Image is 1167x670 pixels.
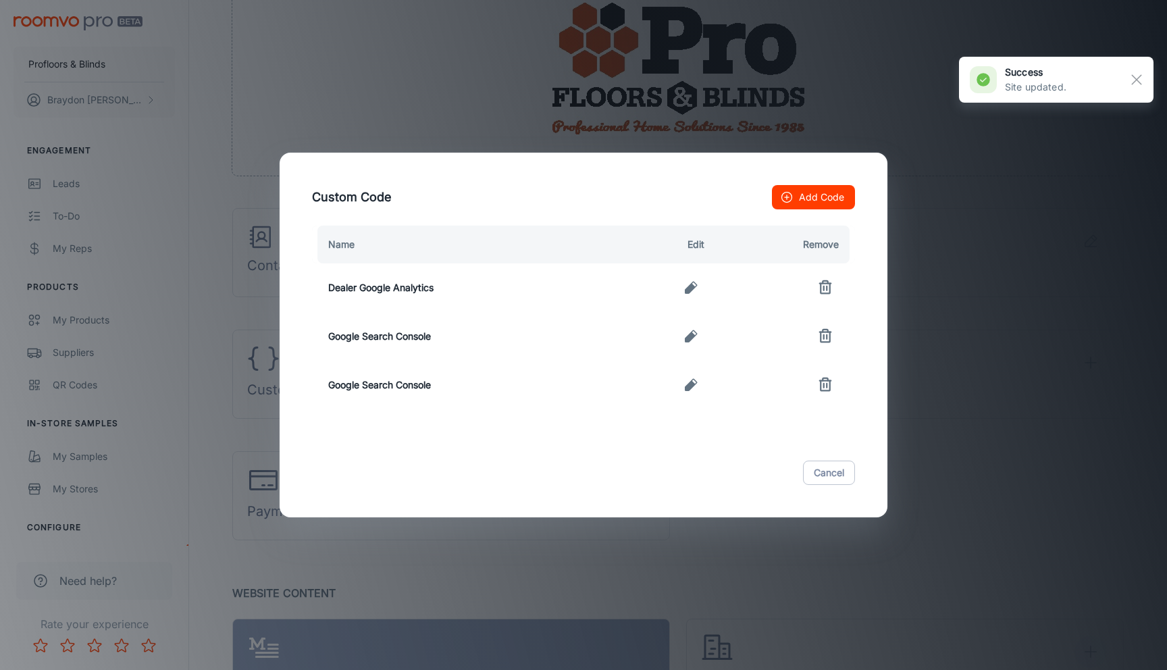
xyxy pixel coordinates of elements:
[772,185,855,209] button: Add Code
[312,312,607,361] td: Google Search Console
[607,226,715,263] th: Edit
[312,361,607,409] td: Google Search Console
[296,169,871,226] h2: Custom Code
[715,226,855,263] th: Remove
[312,263,607,312] td: Dealer Google Analytics
[803,461,855,485] button: Cancel
[1005,65,1066,80] h6: success
[1005,80,1066,95] p: Site updated.
[312,226,607,263] th: Name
